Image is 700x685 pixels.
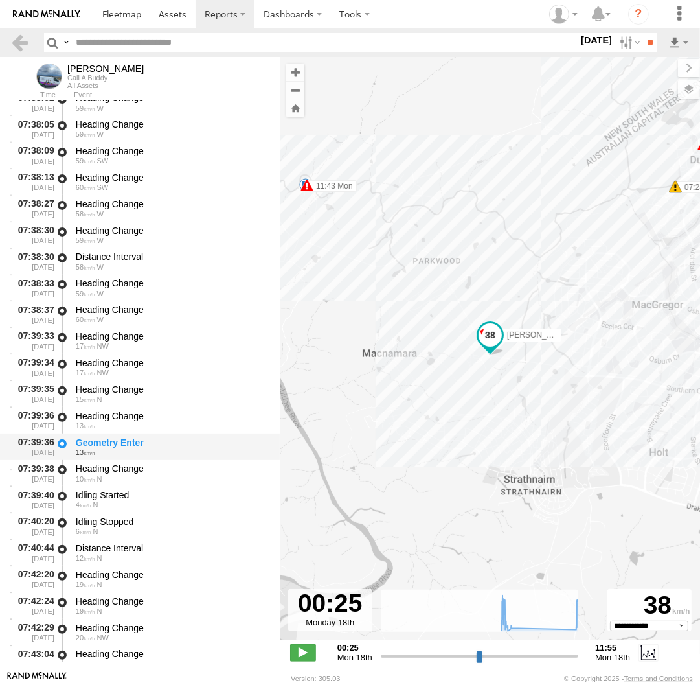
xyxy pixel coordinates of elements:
span: 59 [76,104,95,112]
a: Terms and Conditions [624,675,693,682]
div: Heading Change [76,277,267,289]
label: 11:43 Mon [307,180,357,192]
div: Heading Change [76,622,267,634]
div: Geometry Enter [76,437,267,448]
a: Visit our Website [7,672,67,685]
span: 4 [76,501,91,509]
div: Call A Buddy [67,74,144,82]
div: Version: 305.03 [291,675,340,682]
div: Idling Started [76,489,267,501]
div: Distance Interval [76,251,267,262]
span: 19 [76,607,95,615]
div: 07:42:29 [DATE] [10,620,56,644]
span: Heading: 10 [97,554,102,562]
span: 11 [76,660,95,668]
div: Helen Mason [545,5,582,24]
div: 07:38:09 [DATE] [10,143,56,167]
button: Zoom Home [286,99,304,117]
div: 07:38:33 [DATE] [10,276,56,300]
div: 07:38:05 [DATE] [10,117,56,141]
div: Idling Stopped [76,516,267,528]
span: Mon 18th Aug 2025 [337,653,372,662]
span: 19 [76,581,95,588]
div: 07:40:44 [DATE] [10,540,56,564]
span: 13 [76,448,95,456]
span: 58 [76,263,95,271]
div: 07:40:20 [DATE] [10,514,56,538]
label: Play/Stop [290,644,316,661]
span: 10 [76,475,95,483]
span: Heading: 269 [97,290,104,297]
span: Mon 18th Aug 2025 [595,653,630,662]
strong: 00:25 [337,643,372,653]
div: 07:38:30 [DATE] [10,223,56,247]
div: 07:42:24 [DATE] [10,594,56,618]
span: Heading: 329 [97,634,109,642]
label: [DATE] [578,33,615,47]
span: [PERSON_NAME] [507,331,571,340]
span: Heading: 258 [97,263,104,271]
span: Heading: 346 [97,395,102,403]
div: 07:39:36 [DATE] [10,408,56,432]
span: Heading: 246 [97,157,109,165]
div: 07:39:36 [DATE] [10,435,56,459]
div: Heading Change [76,304,267,316]
span: Heading: 14 [93,501,98,509]
div: Heading Change [76,384,267,395]
div: 38 [609,591,690,621]
div: 07:39:35 [DATE] [10,382,56,406]
div: 07:39:38 [DATE] [10,461,56,485]
span: Heading: 258 [97,237,104,244]
span: Heading: 248 [97,210,104,218]
div: Event [74,92,280,99]
span: Heading: 235 [97,183,109,191]
label: 08:00 Mon [306,180,356,191]
div: Heading Change [76,357,267,369]
div: 07:38:27 [DATE] [10,196,56,220]
label: Export results as... [668,33,690,52]
div: 07:39:34 [DATE] [10,355,56,379]
span: Heading: 339 [97,607,102,615]
button: Zoom out [286,81,304,99]
span: Heading: 11 [97,475,102,483]
span: Heading: 19 [93,528,98,535]
div: Heading Change [76,119,267,130]
div: 07:42:20 [DATE] [10,567,56,591]
div: 07:38:37 [DATE] [10,302,56,326]
div: Heading Change [76,569,267,581]
div: Heading Change [76,648,267,660]
div: 07:39:33 [DATE] [10,329,56,353]
label: Search Filter Options [615,33,642,52]
div: 07:38:02 [DATE] [10,91,56,115]
div: Heading Change [76,331,267,342]
span: 59 [76,237,95,244]
span: Heading: 331 [97,369,109,377]
span: 60 [76,316,95,323]
button: Zoom in [286,64,304,81]
span: 13 [76,422,95,430]
span: Heading: 354 [97,581,102,588]
img: rand-logo.svg [13,10,80,19]
div: All Assets [67,82,144,89]
span: 58 [76,210,95,218]
div: © Copyright 2025 - [564,675,693,682]
span: 12 [76,554,95,562]
span: Heading: 258 [97,130,104,138]
label: Search Query [61,33,71,52]
a: Back to previous Page [10,33,29,52]
div: Heading Change [76,198,267,210]
div: 07:38:30 [DATE] [10,250,56,273]
i: ? [628,4,649,25]
span: 59 [76,157,95,165]
span: 15 [76,395,95,403]
span: 17 [76,342,95,350]
span: Heading: 269 [97,104,104,112]
strong: 11:55 [595,643,630,653]
div: Heading Change [76,145,267,157]
span: 60 [76,183,95,191]
div: Jamie - View Asset History [67,64,144,74]
span: Heading: 282 [97,316,104,323]
span: 20 [76,634,95,642]
span: 6 [76,528,91,535]
div: 07:43:04 [DATE] [10,647,56,671]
